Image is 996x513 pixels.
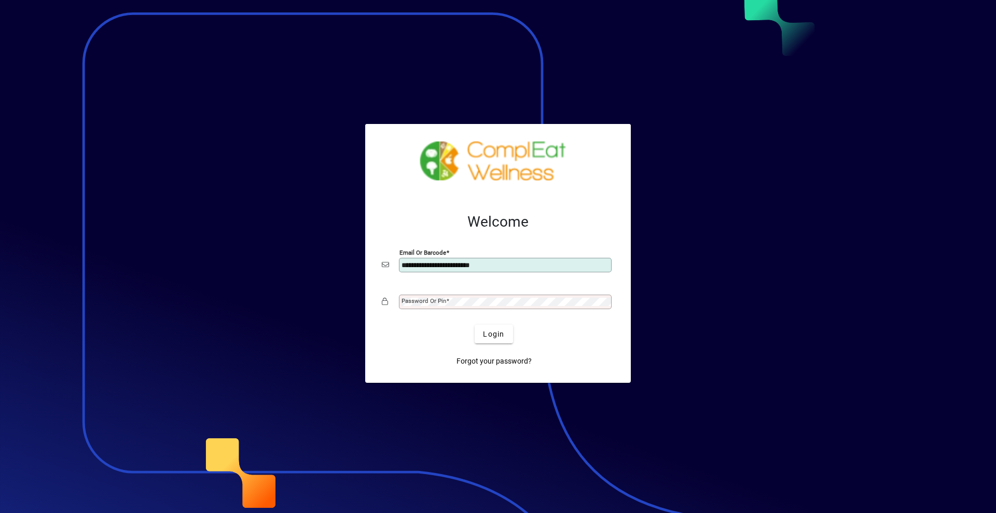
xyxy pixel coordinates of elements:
[475,325,513,343] button: Login
[457,356,532,367] span: Forgot your password?
[402,297,446,304] mat-label: Password or Pin
[483,329,504,340] span: Login
[399,249,446,256] mat-label: Email or Barcode
[382,213,614,231] h2: Welcome
[452,352,536,370] a: Forgot your password?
